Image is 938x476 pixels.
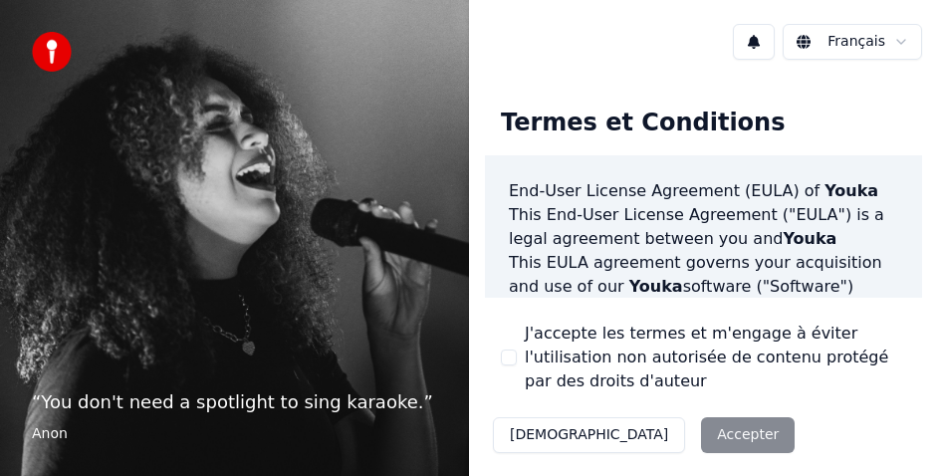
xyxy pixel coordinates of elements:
[509,203,898,251] p: This End-User License Agreement ("EULA") is a legal agreement between you and
[493,417,685,453] button: [DEMOGRAPHIC_DATA]
[509,251,898,370] p: This EULA agreement governs your acquisition and use of our software ("Software") directly from o...
[485,92,801,155] div: Termes et Conditions
[525,322,906,393] label: J'accepte les termes et m'engage à éviter l'utilisation non autorisée de contenu protégé par des ...
[32,388,437,416] p: “ You don't need a spotlight to sing karaoke. ”
[509,179,898,203] h3: End-User License Agreement (EULA) of
[824,181,878,200] span: Youka
[32,32,72,72] img: youka
[32,424,437,444] footer: Anon
[783,229,836,248] span: Youka
[629,277,683,296] span: Youka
